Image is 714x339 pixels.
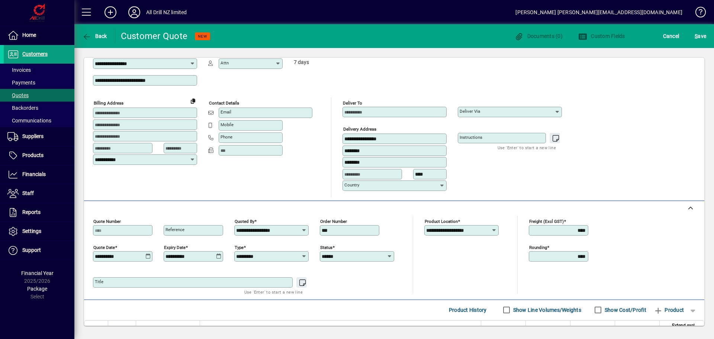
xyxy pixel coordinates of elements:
span: Home [22,32,36,38]
span: NEW [198,34,207,39]
mat-label: Order number [320,218,347,224]
mat-label: Quote date [93,244,115,250]
a: Home [4,26,74,45]
a: Reports [4,203,74,222]
a: Products [4,146,74,165]
span: Staff [22,190,34,196]
button: Documents (0) [512,29,565,43]
span: Reports [22,209,41,215]
button: Profile [122,6,146,19]
div: All Drill NZ limited [146,6,187,18]
mat-label: Instructions [460,135,482,140]
a: Quotes [4,89,74,102]
span: Financial Year [21,270,54,276]
span: Backorders [7,105,38,111]
span: Custom Fields [578,33,625,39]
app-page-header-button: Back [74,29,115,43]
button: Save [693,29,708,43]
span: Product [654,304,684,316]
span: Quantity [504,326,521,334]
a: Backorders [4,102,74,114]
a: Financials [4,165,74,184]
label: Show Line Volumes/Weights [512,306,581,314]
span: Package [27,286,47,292]
span: Payments [7,80,35,86]
span: Invoices [7,67,31,73]
span: Settings [22,228,41,234]
mat-label: Email [221,109,231,115]
mat-label: Rounding [529,244,547,250]
mat-label: Expiry date [164,244,186,250]
a: Invoices [4,64,74,76]
mat-label: Quoted by [235,218,254,224]
mat-label: Deliver To [343,100,362,106]
span: Documents (0) [514,33,563,39]
span: Products [22,152,44,158]
div: Customer Quote [121,30,188,42]
mat-label: Title [95,279,103,284]
a: Settings [4,222,74,241]
span: Item [141,326,149,334]
span: Cancel [663,30,679,42]
button: Add [99,6,122,19]
span: GST ($) [640,326,655,334]
span: Support [22,247,41,253]
mat-hint: Use 'Enter' to start a new line [244,288,303,296]
span: Back [82,33,107,39]
label: Show Cost/Profit [603,306,646,314]
a: Communications [4,114,74,127]
span: S [695,33,698,39]
button: Back [80,29,109,43]
button: Copy to Delivery address [187,95,199,107]
span: Extend excl GST ($) [664,322,695,338]
span: Description [205,326,227,334]
button: Product [650,303,688,317]
span: Rate excl GST ($) [532,326,566,334]
mat-hint: Use 'Enter' to start a new line [498,143,556,152]
span: Quotes [7,92,29,98]
a: Support [4,241,74,260]
mat-label: Type [235,244,244,250]
span: Communications [7,118,51,124]
a: Staff [4,184,74,203]
mat-label: Quote number [93,218,121,224]
a: Suppliers [4,127,74,146]
span: Financials [22,171,46,177]
a: Knowledge Base [690,1,705,26]
span: Discount (%) [585,326,610,334]
span: Suppliers [22,133,44,139]
mat-label: Deliver via [460,109,480,114]
mat-label: Status [320,244,332,250]
mat-label: Attn [221,60,229,65]
button: Custom Fields [576,29,627,43]
span: 7 days [294,60,309,65]
mat-label: Reference [165,227,184,232]
div: [PERSON_NAME] [PERSON_NAME][EMAIL_ADDRESS][DOMAIN_NAME] [515,6,682,18]
span: Product History [449,304,487,316]
span: Customers [22,51,48,57]
mat-label: Country [344,182,359,188]
mat-label: Mobile [221,122,234,127]
button: Cancel [661,29,681,43]
a: Payments [4,76,74,89]
mat-label: Phone [221,134,232,140]
mat-label: Product location [425,218,458,224]
button: Product History [446,303,490,317]
span: ave [695,30,706,42]
mat-label: Freight (excl GST) [529,218,564,224]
